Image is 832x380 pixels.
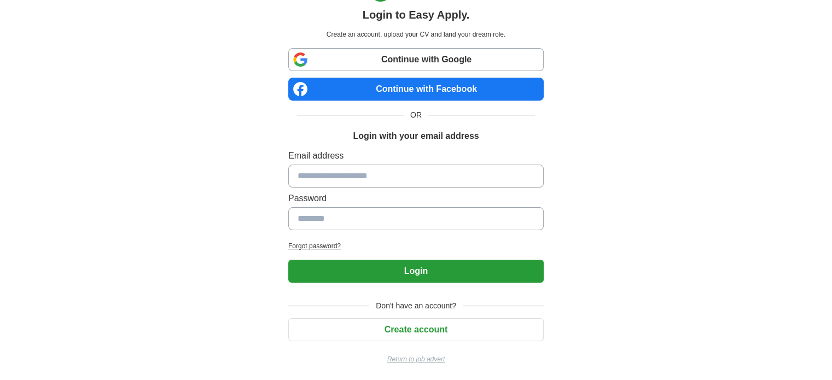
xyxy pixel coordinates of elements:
h1: Login to Easy Apply. [363,7,470,23]
label: Password [288,192,544,205]
a: Return to job advert [288,354,544,364]
a: Forgot password? [288,241,544,251]
label: Email address [288,149,544,162]
span: Don't have an account? [369,300,463,312]
button: Create account [288,318,544,341]
a: Continue with Google [288,48,544,71]
a: Create account [288,325,544,334]
span: OR [404,109,428,121]
h1: Login with your email address [353,130,479,143]
button: Login [288,260,544,283]
p: Create an account, upload your CV and land your dream role. [290,30,542,39]
a: Continue with Facebook [288,78,544,101]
